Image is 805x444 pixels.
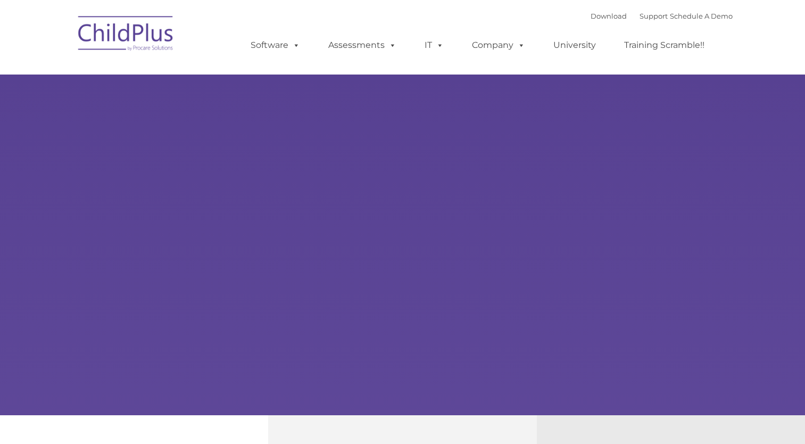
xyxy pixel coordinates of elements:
a: Download [591,12,627,20]
a: Training Scramble!! [613,35,715,56]
a: Software [240,35,311,56]
a: Assessments [318,35,407,56]
a: University [543,35,607,56]
a: IT [414,35,454,56]
img: ChildPlus by Procare Solutions [73,9,179,62]
a: Support [640,12,668,20]
font: | [591,12,733,20]
a: Company [461,35,536,56]
a: Schedule A Demo [670,12,733,20]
